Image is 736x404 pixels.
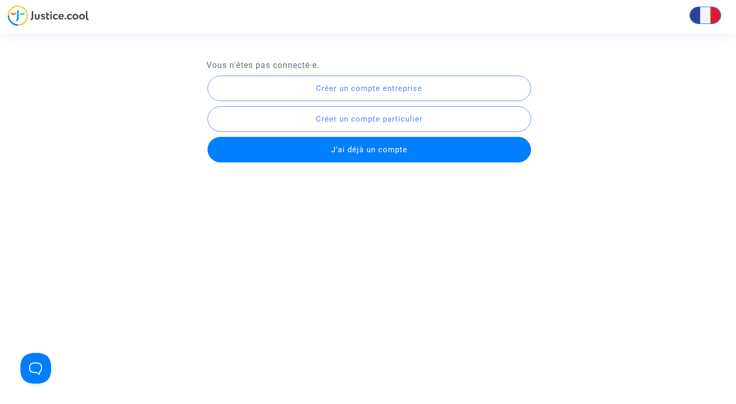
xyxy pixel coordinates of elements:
p: Vous n'êtes pas connecté·e. [206,59,530,72]
button: Créer un compte particulier [208,106,531,132]
iframe: Help Scout Beacon - Open [20,353,51,384]
button: Créer un compte entreprise [208,76,531,101]
button: Changer la langue [689,7,721,24]
img: jc-logo.svg [8,5,89,26]
span: J'ai déjà un compte [331,145,407,154]
a: Créer un compte particulier [206,113,532,123]
span: Créer un compte entreprise [316,84,422,93]
button: J'ai déjà un compte [208,137,531,162]
span: Créer un compte particulier [316,114,423,124]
